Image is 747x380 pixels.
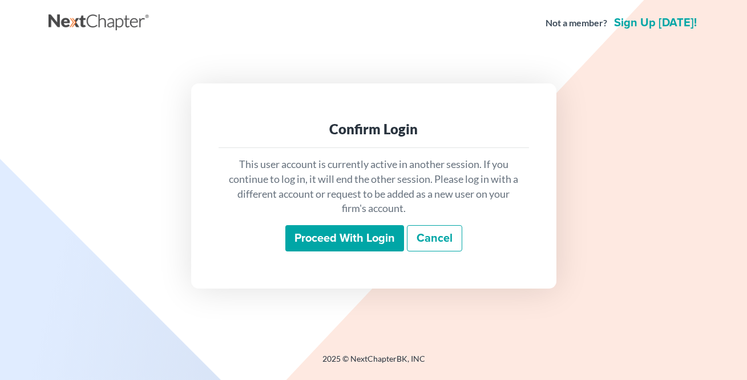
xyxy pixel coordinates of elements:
strong: Not a member? [546,17,607,30]
a: Sign up [DATE]! [612,17,699,29]
div: Confirm Login [228,120,520,138]
div: 2025 © NextChapterBK, INC [49,353,699,374]
p: This user account is currently active in another session. If you continue to log in, it will end ... [228,157,520,216]
a: Cancel [407,225,462,251]
input: Proceed with login [285,225,404,251]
